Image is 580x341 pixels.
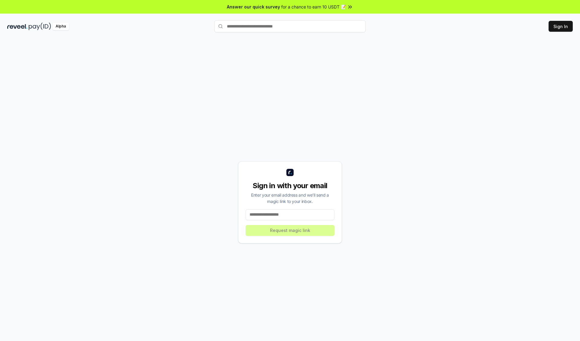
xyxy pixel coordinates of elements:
span: for a chance to earn 10 USDT 📝 [281,4,346,10]
div: Alpha [52,23,69,30]
div: Sign in with your email [246,181,334,191]
div: Enter your email address and we’ll send a magic link to your inbox. [246,192,334,204]
img: reveel_dark [7,23,27,30]
img: logo_small [286,169,294,176]
span: Answer our quick survey [227,4,280,10]
button: Sign In [549,21,573,32]
img: pay_id [29,23,51,30]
